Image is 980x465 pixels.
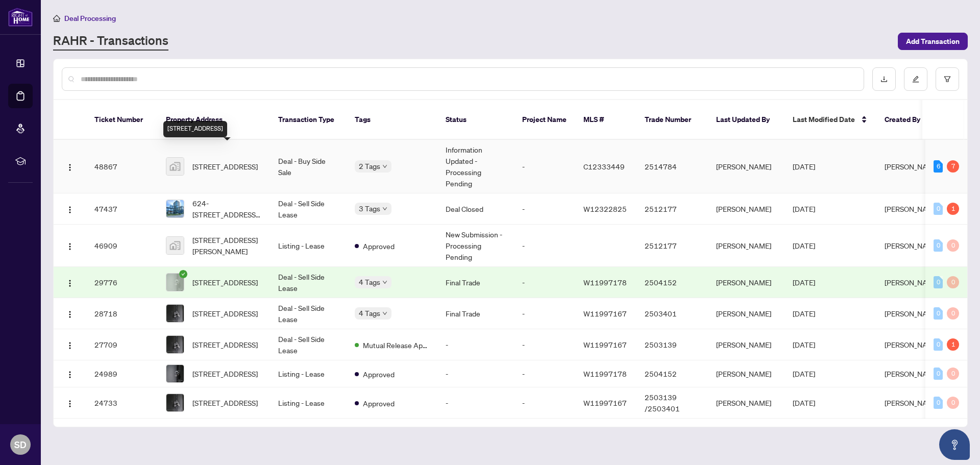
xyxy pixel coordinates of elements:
button: Logo [62,336,78,353]
td: 2503139 /2503401 [636,387,708,419]
td: Deal - Sell Side Lease [270,329,347,360]
span: [DATE] [793,369,815,378]
th: Ticket Number [86,100,158,140]
span: [DATE] [793,241,815,250]
td: Final Trade [437,298,514,329]
th: Project Name [514,100,575,140]
td: Listing - Lease [270,387,347,419]
img: thumbnail-img [166,305,184,322]
td: - [514,267,575,298]
img: Logo [66,341,74,350]
td: [PERSON_NAME] [708,193,785,225]
span: W11997178 [583,369,627,378]
td: [PERSON_NAME] [708,225,785,267]
button: Logo [62,305,78,322]
button: Logo [62,365,78,382]
td: 24733 [86,387,158,419]
button: Open asap [939,429,970,460]
th: Created By [876,100,938,140]
span: [DATE] [793,398,815,407]
span: down [382,311,387,316]
span: Approved [363,369,395,380]
img: Logo [66,400,74,408]
span: [STREET_ADDRESS] [192,161,258,172]
td: Deal - Sell Side Lease [270,193,347,225]
img: thumbnail-img [166,274,184,291]
td: 2503139 [636,329,708,360]
img: Logo [66,242,74,251]
td: - [514,225,575,267]
td: - [437,329,514,360]
img: Logo [66,206,74,214]
span: W12322825 [583,204,627,213]
td: [PERSON_NAME] [708,387,785,419]
div: [STREET_ADDRESS] [163,121,227,137]
div: 7 [947,160,959,173]
td: - [514,329,575,360]
div: 0 [934,368,943,380]
td: Listing - Lease [270,225,347,267]
td: 2514784 [636,140,708,193]
td: Deal Closed [437,193,514,225]
img: logo [8,8,33,27]
span: [PERSON_NAME] [885,204,940,213]
span: [DATE] [793,340,815,349]
span: 4 Tags [359,276,380,288]
span: [DATE] [793,204,815,213]
div: 1 [947,203,959,215]
span: [STREET_ADDRESS][PERSON_NAME] [192,234,262,257]
div: 6 [934,160,943,173]
span: Last Modified Date [793,114,855,125]
td: 2512177 [636,225,708,267]
img: thumbnail-img [166,336,184,353]
td: 24989 [86,360,158,387]
span: [STREET_ADDRESS] [192,308,258,319]
span: [DATE] [793,162,815,171]
img: Logo [66,163,74,172]
span: C12333449 [583,162,625,171]
div: 0 [947,397,959,409]
th: Last Updated By [708,100,785,140]
span: W11997167 [583,309,627,318]
td: Information Updated - Processing Pending [437,140,514,193]
button: Logo [62,395,78,411]
div: 0 [947,276,959,288]
img: thumbnail-img [166,158,184,175]
img: Logo [66,371,74,379]
td: Final Trade [437,267,514,298]
button: Add Transaction [898,33,968,50]
td: [PERSON_NAME] [708,267,785,298]
span: down [382,206,387,211]
span: download [880,76,888,83]
td: Deal - Buy Side Sale [270,140,347,193]
span: W11997167 [583,398,627,407]
td: 2504152 [636,267,708,298]
div: 0 [934,307,943,320]
td: - [514,140,575,193]
span: [STREET_ADDRESS] [192,368,258,379]
div: 0 [947,307,959,320]
th: Tags [347,100,437,140]
td: [PERSON_NAME] [708,298,785,329]
div: 1 [947,338,959,351]
button: Logo [62,237,78,254]
td: [PERSON_NAME] [708,329,785,360]
td: 46909 [86,225,158,267]
a: RAHR - Transactions [53,32,168,51]
td: 2503401 [636,298,708,329]
div: 0 [934,239,943,252]
td: 47437 [86,193,158,225]
div: 0 [934,397,943,409]
span: down [382,164,387,169]
th: Last Modified Date [785,100,876,140]
td: 29776 [86,267,158,298]
span: Approved [363,240,395,252]
span: [DATE] [793,278,815,287]
button: edit [904,67,927,91]
td: 27709 [86,329,158,360]
span: W11997167 [583,340,627,349]
span: Add Transaction [906,33,960,50]
span: [PERSON_NAME] [885,340,940,349]
td: - [437,387,514,419]
td: 28718 [86,298,158,329]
